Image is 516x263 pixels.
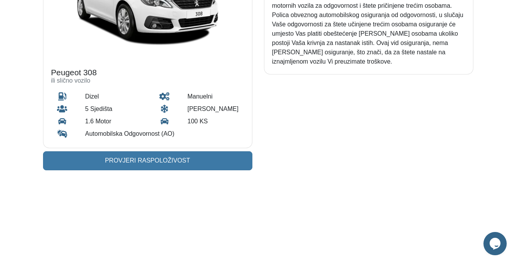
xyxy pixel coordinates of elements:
[483,232,508,255] iframe: chat widget
[181,90,250,103] div: manuelni
[51,68,244,78] h4: Peugeot 308
[181,115,250,128] div: 100 KS
[79,90,148,103] div: dizel
[181,103,250,115] div: [PERSON_NAME]
[79,103,148,115] div: 5 Sjedišta
[79,115,148,128] div: 1.6 Motor
[79,128,250,140] div: Automobilska Odgovornost (AO)
[51,77,244,84] h6: ili slično vozilo
[43,151,252,170] a: Provjeri raspoloživost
